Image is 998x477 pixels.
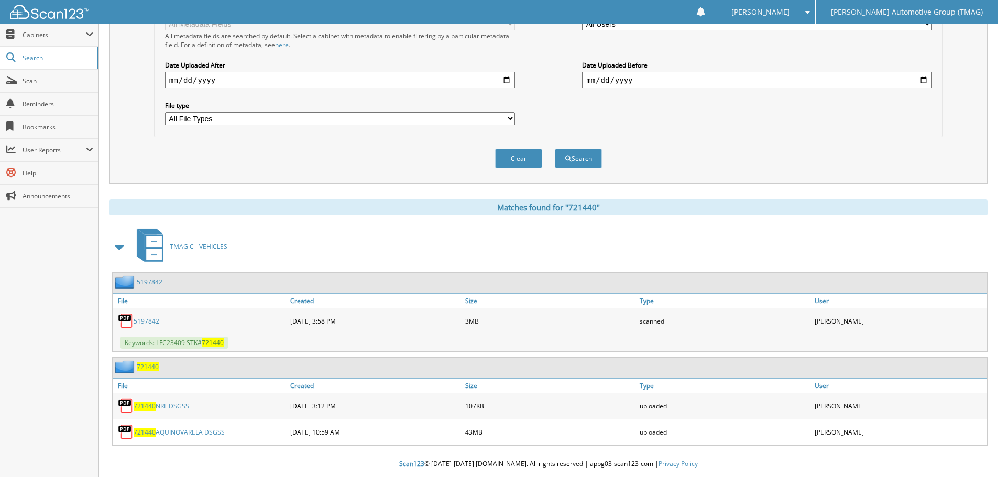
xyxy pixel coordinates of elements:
div: [DATE] 3:12 PM [288,395,463,416]
span: Bookmarks [23,123,93,131]
a: Privacy Policy [659,459,698,468]
a: Created [288,379,463,393]
span: [PERSON_NAME] [731,9,790,15]
input: start [165,72,515,88]
div: [PERSON_NAME] [812,421,987,442]
a: Size [463,379,638,393]
img: folder2.png [115,275,137,289]
a: File [113,379,288,393]
div: 107KB [463,395,638,416]
img: PDF.png [118,313,134,329]
a: Size [463,294,638,308]
div: 3MB [463,310,638,331]
img: scan123-logo-white.svg [10,5,89,19]
a: here [275,40,289,49]
div: © [DATE]-[DATE] [DOMAIN_NAME]. All rights reserved | appg03-scan123-com | [99,451,998,477]
div: 43MB [463,421,638,442]
a: User [812,379,987,393]
a: Type [637,379,812,393]
div: uploaded [637,395,812,416]
label: Date Uploaded After [165,61,515,70]
img: PDF.png [118,398,134,414]
span: Scan [23,76,93,85]
iframe: Chat Widget [946,427,998,477]
span: [PERSON_NAME] Automotive Group (TMAG) [831,9,983,15]
a: TMAG C - VEHICLES [130,226,227,267]
div: All metadata fields are searched by default. Select a cabinet with metadata to enable filtering b... [165,31,515,49]
img: PDF.png [118,424,134,440]
div: [PERSON_NAME] [812,310,987,331]
span: Keywords: LFC23409 STK# [120,337,228,349]
label: Date Uploaded Before [582,61,932,70]
a: 5197842 [134,317,159,326]
span: Reminders [23,99,93,108]
a: Created [288,294,463,308]
span: 721440 [134,428,156,437]
a: User [812,294,987,308]
div: scanned [637,310,812,331]
a: 721440 [137,362,159,371]
span: TMAG C - VEHICLES [170,242,227,251]
button: Clear [495,149,542,168]
div: [PERSON_NAME] [812,395,987,416]
a: 721440AQUINOVARELA DSGSS [134,428,225,437]
input: end [582,72,932,88]
label: File type [165,101,515,110]
span: Announcements [23,192,93,201]
a: 5197842 [137,278,162,286]
span: 721440 [202,338,224,347]
button: Search [555,149,602,168]
a: Type [637,294,812,308]
div: uploaded [637,421,812,442]
span: Search [23,53,92,62]
a: File [113,294,288,308]
span: User Reports [23,146,86,154]
span: Help [23,169,93,178]
span: Scan123 [399,459,424,468]
a: 721440NRL DSGSS [134,402,189,411]
span: Cabinets [23,30,86,39]
div: [DATE] 10:59 AM [288,421,463,442]
div: Matches found for "721440" [109,199,988,215]
span: 721440 [134,402,156,411]
img: folder2.png [115,360,137,373]
div: [DATE] 3:58 PM [288,310,463,331]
